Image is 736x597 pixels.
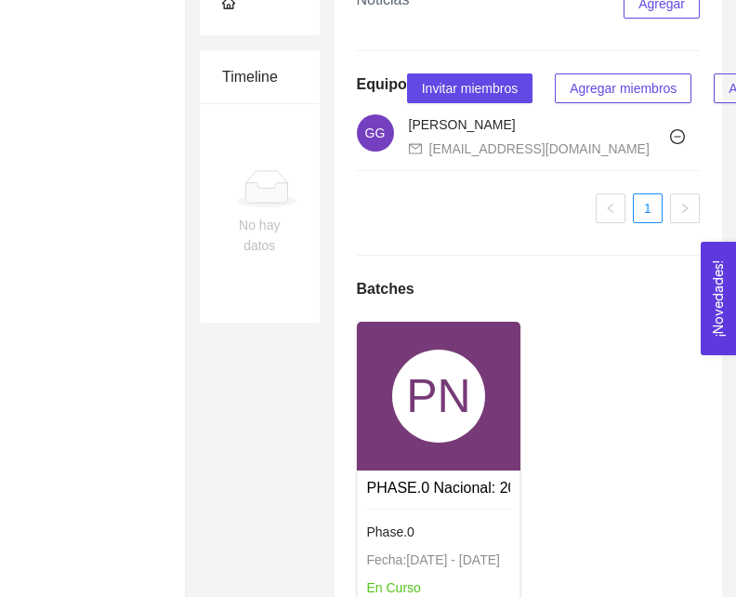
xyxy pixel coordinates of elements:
[237,215,283,256] div: No hay datos
[409,142,422,155] span: mail
[367,524,414,539] span: Phase.0
[663,122,692,152] button: minus-circle
[570,78,677,99] span: Agregar miembros
[367,580,421,595] span: En Curso
[596,193,625,223] li: Página anterior
[357,73,407,96] h5: Equipo
[634,194,662,222] a: 1
[670,193,700,223] li: Página siguiente
[407,73,532,103] button: Invitar miembros
[357,278,414,300] h5: Batches
[670,193,700,223] button: right
[422,78,518,99] span: Invitar miembros
[222,50,297,103] div: Timeline
[555,73,691,103] button: Agregar miembros
[392,350,485,443] div: PN
[367,480,529,496] a: PHASE.0 Nacional: 20...
[633,193,663,223] li: 1
[429,139,650,159] div: [EMAIL_ADDRESS][DOMAIN_NAME]
[365,114,386,152] span: GG
[605,203,616,214] span: left
[367,552,500,567] span: Fecha: [DATE] - [DATE]
[596,193,625,223] button: left
[409,117,516,132] span: [PERSON_NAME]
[701,242,736,355] button: Open Feedback Widget
[664,129,691,144] span: minus-circle
[679,203,690,214] span: right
